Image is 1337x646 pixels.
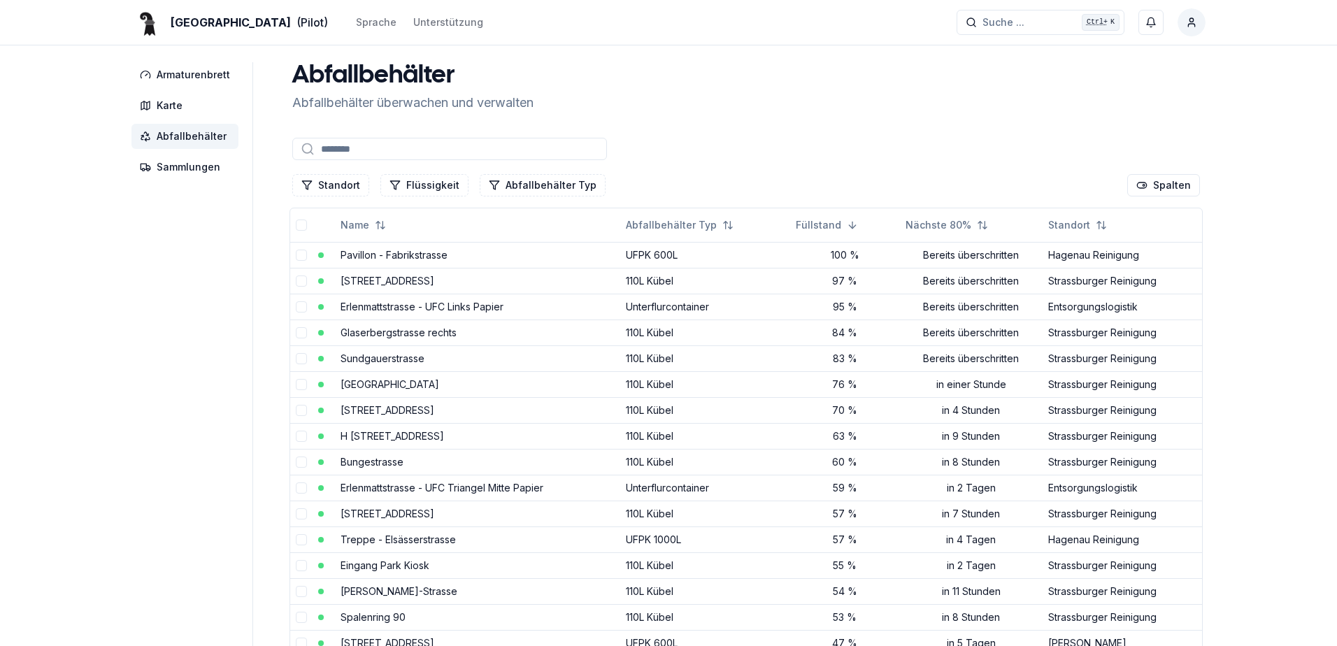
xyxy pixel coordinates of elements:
div: 57 % [796,507,894,521]
div: in 2 Tagen [906,481,1037,495]
button: Spalten ankreuzen [1127,174,1200,196]
button: Sorted descending. Click to sort ascending. [787,214,866,236]
a: [GEOGRAPHIC_DATA] [341,378,439,390]
span: Standort [1048,218,1090,232]
td: 110L Kübel [620,578,790,604]
td: Strassburger Reinigung [1043,449,1202,475]
button: select-row [296,534,307,545]
span: Füllstand [796,218,841,232]
button: select-row [296,353,307,364]
button: Not sorted. Click to sort ascending. [897,214,996,236]
div: 84 % [796,326,894,340]
span: Abfallbehälter Typ [626,218,717,232]
td: 110L Kübel [620,604,790,630]
td: Strassburger Reinigung [1043,320,1202,345]
td: Strassburger Reinigung [1043,423,1202,449]
td: Strassburger Reinigung [1043,268,1202,294]
button: select-row [296,560,307,571]
a: H [STREET_ADDRESS] [341,430,444,442]
td: Hagenau Reinigung [1043,242,1202,268]
button: select-row [296,275,307,287]
td: UFPK 1000L [620,526,790,552]
td: 110L Kübel [620,345,790,371]
div: 100 % [796,248,894,262]
div: 83 % [796,352,894,366]
button: select-row [296,327,307,338]
td: Entsorgungslogistik [1043,294,1202,320]
a: Spalenring 90 [341,611,406,623]
div: 70 % [796,403,894,417]
td: Entsorgungslogistik [1043,475,1202,501]
td: Hagenau Reinigung [1043,526,1202,552]
td: Strassburger Reinigung [1043,552,1202,578]
a: Unterstützung [413,14,483,31]
span: Suche ... [982,15,1024,29]
button: Sprache [356,14,396,31]
td: 110L Kübel [620,501,790,526]
button: select-row [296,612,307,623]
button: Suche ...Ctrl+K [957,10,1124,35]
div: 63 % [796,429,894,443]
td: Strassburger Reinigung [1043,371,1202,397]
div: 97 % [796,274,894,288]
a: Treppe - Elsässerstrasse [341,533,456,545]
td: 110L Kübel [620,552,790,578]
div: Bereits überschritten [906,274,1037,288]
span: Name [341,218,369,232]
td: 110L Kübel [620,449,790,475]
button: select-row [296,405,307,416]
button: select-row [296,379,307,390]
span: Nächste 80% [906,218,971,232]
button: Zeilen filtern [380,174,469,196]
span: Abfallbehälter [157,129,227,143]
div: Bereits überschritten [906,326,1037,340]
button: select-row [296,482,307,494]
div: Sprache [356,15,396,29]
button: Not sorted. Click to sort ascending. [1040,214,1115,236]
button: select-row [296,250,307,261]
div: in 8 Stunden [906,610,1037,624]
div: 60 % [796,455,894,469]
div: in einer Stunde [906,378,1037,392]
a: Sundgauerstrasse [341,352,424,364]
a: [STREET_ADDRESS] [341,404,434,416]
button: Not sorted. Click to sort ascending. [617,214,742,236]
h1: Abfallbehälter [292,62,534,90]
a: Sammlungen [131,155,244,180]
a: Pavillon - Fabrikstrasse [341,249,448,261]
span: [GEOGRAPHIC_DATA] [171,14,291,31]
td: 110L Kübel [620,423,790,449]
a: [STREET_ADDRESS] [341,508,434,519]
span: Sammlungen [157,160,220,174]
div: 55 % [796,559,894,573]
button: select-row [296,586,307,597]
td: 110L Kübel [620,268,790,294]
td: 110L Kübel [620,371,790,397]
div: in 11 Stunden [906,584,1037,598]
td: Strassburger Reinigung [1043,345,1202,371]
div: in 4 Tagen [906,533,1037,547]
button: select-row [296,508,307,519]
button: select-row [296,301,307,313]
a: Erlenmattstrasse - UFC Triangel Mitte Papier [341,482,543,494]
div: Bereits überschritten [906,300,1037,314]
a: Abfallbehälter [131,124,244,149]
a: [GEOGRAPHIC_DATA](Pilot) [131,14,328,31]
td: Unterflurcontainer [620,475,790,501]
span: Karte [157,99,183,113]
td: Strassburger Reinigung [1043,397,1202,423]
div: Bereits überschritten [906,248,1037,262]
div: 95 % [796,300,894,314]
button: Not sorted. Click to sort ascending. [332,214,394,236]
a: Armaturenbrett [131,62,244,87]
span: (Pilot) [296,14,328,31]
span: Armaturenbrett [157,68,230,82]
a: Karte [131,93,244,118]
td: Strassburger Reinigung [1043,501,1202,526]
img: Basel Logo [131,6,165,39]
div: in 7 Stunden [906,507,1037,521]
div: in 9 Stunden [906,429,1037,443]
a: Glaserbergstrasse rechts [341,326,457,338]
td: Unterflurcontainer [620,294,790,320]
div: 54 % [796,584,894,598]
